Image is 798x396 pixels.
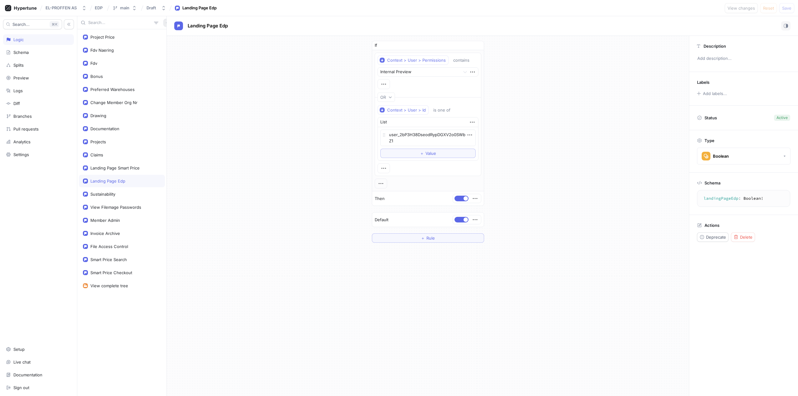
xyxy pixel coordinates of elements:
[90,139,106,144] div: Projects
[90,270,132,275] div: Smart Price Checkout
[697,232,728,242] button: Deprecate
[147,5,156,11] div: Draft
[713,154,729,159] div: Boolean
[421,236,425,240] span: ＋
[13,139,31,144] div: Analytics
[13,37,24,42] div: Logic
[90,165,140,170] div: Landing Page Smart Price
[453,58,469,63] div: contains
[90,152,103,157] div: Claims
[372,233,484,243] button: ＋Rule
[704,113,717,122] p: Status
[90,48,114,53] div: Fdv Naering
[13,75,29,80] div: Preview
[760,3,777,13] button: Reset
[88,20,151,26] input: Search...
[50,21,59,27] div: K
[90,87,135,92] div: Preferred Warehouses
[90,61,97,66] div: Fdv
[380,95,386,100] div: OR
[90,244,128,249] div: File Access Control
[776,115,788,121] div: Active
[90,100,137,105] div: Change Member Org Nr
[377,55,449,65] button: Context > User > Permissions
[13,63,24,68] div: Splits
[380,119,387,125] div: List
[13,88,23,93] div: Logs
[110,3,139,13] button: main
[144,3,169,13] button: Draft
[43,3,89,13] button: EL-PROFFEN AS
[90,126,119,131] div: Documentation
[13,347,25,352] div: Setup
[90,192,115,197] div: Sustainability
[706,235,726,239] span: Deprecate
[375,42,377,49] p: If
[13,372,42,377] div: Documentation
[375,196,385,202] p: Then
[387,107,426,113] div: Context > User > Id
[13,152,29,157] div: Settings
[95,6,103,10] span: EDP
[763,6,774,10] span: Reset
[704,138,714,143] p: Type
[380,149,476,158] button: ＋Value
[90,35,115,40] div: Project Price
[704,223,719,228] p: Actions
[90,257,127,262] div: Smart Price Search
[120,5,129,11] div: main
[90,113,106,118] div: Drawing
[728,6,755,10] span: View changes
[377,105,429,115] button: Context > User > Id
[695,89,728,98] button: Add labels...
[387,58,446,63] div: Context > User > Permissions
[90,231,120,236] div: Invoice Archive
[430,105,459,115] button: is one of
[740,235,752,239] span: Delete
[450,55,478,65] button: contains
[90,74,103,79] div: Bonus
[13,114,32,119] div: Branches
[90,179,125,184] div: Landing Page Edp
[13,360,31,365] div: Live chat
[700,193,787,204] textarea: landingPageEdp: Boolean!
[46,5,77,11] div: EL-PROFFEN AS
[704,180,720,185] p: Schema
[703,92,727,96] div: Add labels...
[420,151,424,155] span: ＋
[697,80,709,85] p: Labels
[377,93,395,102] button: OR
[704,44,726,49] p: Description
[3,19,62,29] button: Search...K
[426,236,435,240] span: Rule
[695,53,793,64] p: Add description...
[697,148,791,165] button: Boolean
[779,3,794,13] button: Save
[13,50,29,55] div: Schema
[433,107,450,113] div: is one of
[782,6,791,10] span: Save
[725,3,758,13] button: View changes
[13,101,20,106] div: Diff
[188,23,228,28] span: Landing Page Edp
[375,217,388,223] p: Default
[425,151,436,155] span: Value
[90,205,141,210] div: View Filemage Passwords
[90,218,120,223] div: Member Admin
[182,5,217,11] div: Landing Page Edp
[13,126,39,131] div: Pull requests
[380,130,476,146] textarea: user_2bP3H38DseodRypDGXV2o0SWbZ1
[13,385,29,390] div: Sign out
[3,370,74,380] a: Documentation
[90,283,128,288] div: View complete tree
[12,22,30,26] span: Search...
[731,232,755,242] button: Delete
